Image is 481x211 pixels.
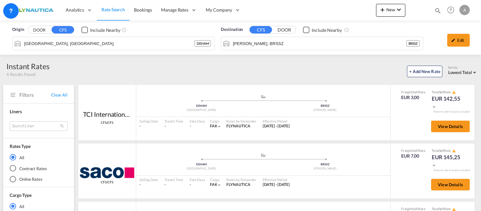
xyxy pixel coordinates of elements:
[139,119,158,124] div: Sailing Date
[395,6,403,14] md-icon: icon-chevron-down
[101,7,125,12] span: Rate Search
[165,119,183,124] div: Transit Time
[210,119,222,124] div: Cargo
[10,109,22,114] span: Liners
[233,39,406,48] input: Search by Port
[194,40,211,47] div: DEHAM
[432,148,464,153] div: Total Rate
[429,110,475,114] div: Remark and Inclusion included
[139,167,263,171] div: [GEOGRAPHIC_DATA]
[81,26,120,33] md-checkbox: Checkbox No Ink
[432,105,436,109] md-icon: icon-chevron-down
[451,148,456,153] button: icon-alert
[101,180,113,184] span: CFS/CFS
[12,26,24,33] span: Origin
[459,5,470,15] div: A
[263,119,290,124] div: Effective Period
[263,182,290,187] span: [DATE] - [DATE]
[139,104,263,108] div: DEHAM
[432,95,464,110] div: EUR 142,55
[412,149,418,152] span: Sell
[447,34,470,47] div: icon-pencilEdit
[165,182,183,188] div: -
[432,163,436,168] md-icon: icon-chevron-down
[451,38,456,42] md-icon: icon-pencil
[432,153,464,169] div: EUR 145,25
[165,124,183,129] div: -
[161,7,188,13] span: Manage Rates
[226,177,256,182] div: Rates by Forwarder
[66,7,84,13] span: Analytics
[439,149,444,152] span: Sell
[52,26,74,33] button: CFS
[226,119,256,124] div: Rates by Forwarder
[379,7,403,12] span: New
[51,92,68,98] span: Clear All
[259,153,267,157] md-icon: assets/icons/custom/ship-fill.svg
[19,91,51,98] span: Filters
[412,207,418,211] span: Sell
[429,169,475,172] div: Remark and Inclusion included
[10,3,53,17] img: dbeec6a0202a11f0ab01a7e422f9ff92.png
[190,124,191,129] div: -
[448,66,478,70] div: Sort by
[263,104,387,108] div: BRSSZ
[263,167,387,171] div: [PERSON_NAME]
[210,177,222,182] div: Cargo
[226,124,250,128] span: FLYNAUTICA
[401,90,425,94] div: Freight Rate
[83,110,131,119] div: TCI International Logistics GmbH
[263,124,290,129] div: 01 Jul 2025 - 30 Sep 2025
[439,207,444,211] span: Sell
[401,94,425,101] div: EUR 3,00
[263,124,290,128] span: [DATE] - [DATE]
[28,26,51,34] button: DOOR
[434,7,441,14] md-icon: icon-magnify
[452,90,456,94] md-icon: icon-alert
[438,182,463,187] span: View Details
[139,182,158,188] div: -
[139,162,263,167] div: DEHAM
[101,120,113,125] span: CFS/CFS
[226,182,250,187] span: FLYNAUTICA
[263,108,387,112] div: [PERSON_NAME]
[312,27,342,33] div: Include Nearby
[406,40,420,47] div: BRSSZ
[139,177,158,182] div: Sailing Date
[432,90,464,95] div: Total Rate
[190,119,205,124] div: Free Days
[303,26,342,33] md-checkbox: Checkbox No Ink
[24,39,194,48] input: Search by Port
[434,7,441,17] div: icon-magnify
[263,182,290,188] div: 01 Sep 2025 - 30 Sep 2025
[90,27,120,33] div: Include Nearby
[13,37,214,50] md-input-container: Hamburg, DEHAM
[445,5,456,15] span: Help
[407,66,442,77] button: + Add New Rate
[10,154,68,161] md-radio-button: All
[10,203,68,209] md-radio-button: All
[344,27,349,32] md-icon: Unchecked: Ignores neighbouring ports when fetching rates.Checked : Includes neighbouring ports w...
[376,4,405,17] button: icon-plus 400-fgNewicon-chevron-down
[226,182,256,188] div: FLYNAUTICA
[379,6,386,14] md-icon: icon-plus 400-fg
[439,90,444,94] span: Sell
[221,26,243,33] span: Destination
[221,37,423,50] md-input-container: Santos, BRSSZ
[250,26,272,33] button: CFS
[10,192,32,198] div: Cargo Type
[263,162,387,167] div: BRSSZ
[6,71,35,77] span: 4 Results Found
[217,124,222,129] md-icon: icon-chevron-down
[431,179,470,190] button: View Details
[190,182,191,188] div: -
[263,177,290,182] div: Effective Period
[431,121,470,132] button: View Details
[451,90,456,95] button: icon-alert
[10,143,31,150] div: Rates Type
[80,167,134,179] img: SACO
[226,124,256,129] div: FLYNAUTICA
[259,95,267,98] md-icon: assets/icons/custom/ship-fill.svg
